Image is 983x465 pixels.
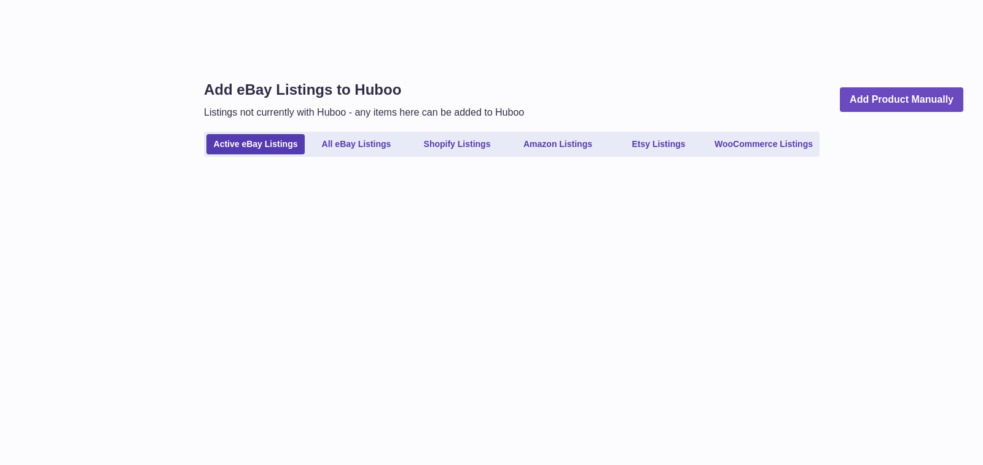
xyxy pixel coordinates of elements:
a: Active eBay Listings [206,134,305,154]
a: Etsy Listings [609,134,708,154]
a: Shopify Listings [408,134,506,154]
a: Amazon Listings [509,134,607,154]
p: Listings not currently with Huboo - any items here can be added to Huboo [204,106,524,119]
h1: Add eBay Listings to Huboo [204,80,524,100]
a: WooCommerce Listings [710,134,817,154]
a: Add Product Manually [840,87,963,113]
a: All eBay Listings [307,134,405,154]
